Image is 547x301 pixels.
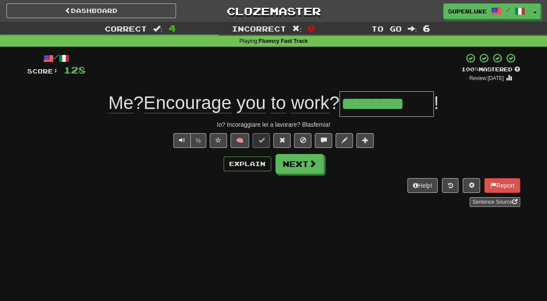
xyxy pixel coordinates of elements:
button: Play sentence audio (ctl+space) [173,133,191,148]
span: ! [434,93,439,113]
span: superluke [448,7,487,15]
button: Reset to 0% Mastered (alt+r) [273,133,291,148]
button: Favorite sentence (alt+f) [210,133,227,148]
span: work [291,93,329,113]
span: to [271,93,286,113]
a: Dashboard [6,3,176,18]
span: Encourage [144,93,231,113]
span: Score: [27,67,58,75]
span: To go [371,24,401,33]
span: : [407,25,417,32]
button: Add to collection (alt+a) [356,133,374,148]
span: 6 [423,23,430,33]
span: 4 [169,23,176,33]
a: Clozemaster [189,3,358,19]
button: ½ [190,133,207,148]
div: Text-to-speech controls [172,133,207,148]
button: Edit sentence (alt+d) [336,133,353,148]
button: Ignore sentence (alt+i) [294,133,311,148]
button: Help! [407,178,438,193]
span: 0 [308,23,315,33]
span: / [506,7,510,13]
span: ? ? [108,93,339,113]
span: Incorrect [232,24,286,33]
button: Round history (alt+y) [442,178,458,193]
button: Report [484,178,520,193]
span: 128 [64,64,86,75]
div: Mastered [461,66,520,74]
span: : [292,25,302,32]
strong: Fluency Fast Track [259,38,307,44]
button: Next [275,154,324,174]
span: 100 % [461,66,479,73]
a: Sentence Source [470,197,520,207]
button: Explain [224,157,271,171]
button: Discuss sentence (alt+u) [315,133,332,148]
div: / [27,53,86,64]
button: 🧠 [230,133,249,148]
span: Correct [105,24,147,33]
div: Io? Incoraggiare lei a lavorare? Blasfemia! [27,120,520,129]
span: you [237,93,266,113]
span: Me [108,93,133,113]
button: Set this sentence to 100% Mastered (alt+m) [253,133,270,148]
span: : [153,25,163,32]
a: superluke / [443,3,530,19]
small: Review: [DATE] [469,75,504,81]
